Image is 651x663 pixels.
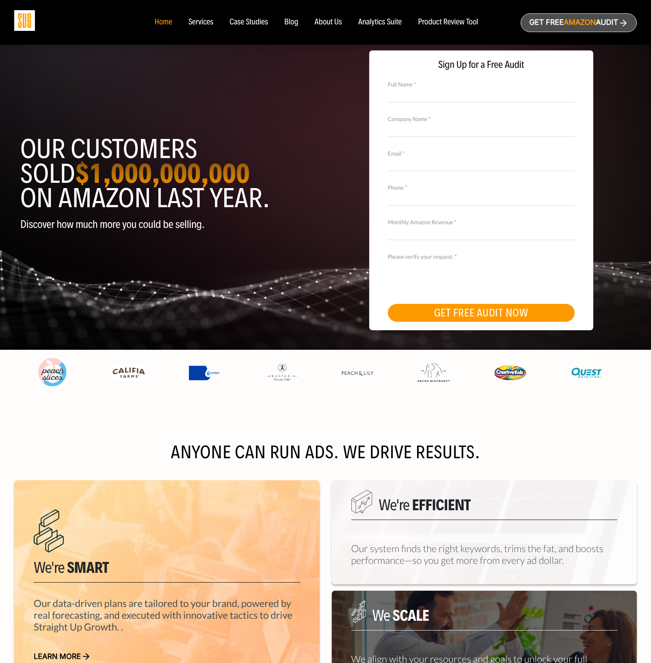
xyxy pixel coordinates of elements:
input: Contact Number * [388,191,575,206]
img: Drunk Elephant [417,364,450,382]
a: Blog [284,18,298,27]
a: Home [154,18,172,27]
img: Sug [14,10,35,31]
h5: We're [351,496,618,520]
img: Califia Farms [112,364,145,381]
img: Creative Kids [494,365,526,380]
img: We are Smart [34,509,64,552]
img: We are Smart [351,490,372,513]
a: About Us [315,18,342,27]
img: Express Water [189,366,221,380]
a: Get freeAmazonAudit [521,13,637,32]
h1: Our customers sold on Amazon last year. [20,137,320,210]
a: Services [188,18,213,27]
img: We are Smart [351,600,366,623]
a: Case Studies [229,18,268,27]
a: Product Review Tool [418,18,478,27]
label: Email * [388,149,575,158]
input: Company Name * [388,122,575,136]
iframe: reCAPTCHA [388,260,511,292]
label: Phone * [388,183,575,192]
span: Scale [392,606,429,625]
span: Amazon [564,18,596,27]
input: Email * [388,157,575,171]
img: Peach & Lily [341,370,374,376]
h5: We're [34,559,300,583]
h2: Anyone can run ads. We drive results. [14,444,637,461]
a: Learn more [34,652,300,661]
p: Our data-driven plans are tailored to your brand, powered by real forecasting, and executed with ... [34,586,300,633]
button: GET FREE AUDIT NOW [388,304,575,322]
label: Company Name * [388,115,575,123]
h5: We [351,607,618,630]
p: Discover how much more you could be selling. [20,219,320,230]
span: Efficient [412,495,470,514]
p: Our system finds the right keywords, trims the fat, and boosts performance—so you get more from e... [351,543,618,566]
span: Smart [67,558,109,577]
input: Monthly Amazon Revenue * [388,226,575,240]
a: Analytics Suite [358,18,402,27]
img: Anastasia Beverly Hills [265,363,298,382]
img: Quest Nutriton [570,364,603,381]
label: Full Name * [388,80,575,89]
label: Please verify your request. * [388,252,575,261]
label: Monthly Amazon Revenue * [388,218,575,227]
img: Peach Slices [36,356,69,389]
input: Full Name * [388,88,575,102]
span: Sign Up for a Free Audit [378,59,585,71]
strong: $1,000,000,000 [75,157,250,190]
